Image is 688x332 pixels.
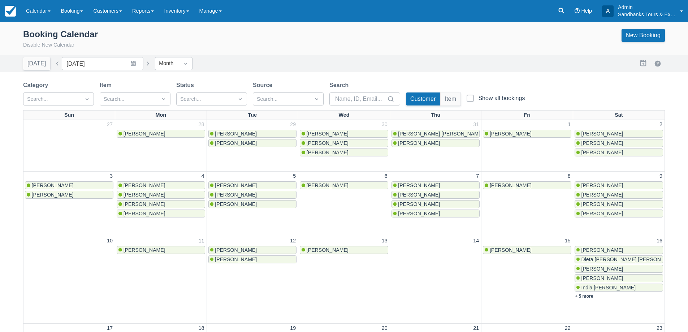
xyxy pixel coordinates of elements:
[307,247,349,253] span: [PERSON_NAME]
[581,247,623,253] span: [PERSON_NAME]
[197,237,206,245] a: 11
[215,182,257,188] span: [PERSON_NAME]
[618,4,676,11] p: Admin
[337,111,351,120] a: Wed
[117,246,205,254] a: [PERSON_NAME]
[581,256,680,262] span: Dieta [PERSON_NAME] [PERSON_NAME]
[575,8,580,13] i: Help
[581,150,623,155] span: [PERSON_NAME]
[124,201,165,207] span: [PERSON_NAME]
[391,191,480,199] a: [PERSON_NAME]
[483,130,571,138] a: [PERSON_NAME]
[208,191,297,199] a: [PERSON_NAME]
[307,140,349,146] span: [PERSON_NAME]
[117,200,205,208] a: [PERSON_NAME]
[208,255,297,263] a: [PERSON_NAME]
[391,181,480,189] a: [PERSON_NAME]
[208,200,297,208] a: [PERSON_NAME]
[472,237,480,245] a: 14
[575,148,663,156] a: [PERSON_NAME]
[581,201,623,207] span: [PERSON_NAME]
[25,181,113,189] a: [PERSON_NAME]
[208,139,297,147] a: [PERSON_NAME]
[429,111,442,120] a: Thu
[575,210,663,217] a: [PERSON_NAME]
[105,121,114,129] a: 27
[197,121,206,129] a: 28
[23,41,74,49] button: Disable New Calendar
[25,191,113,199] a: [PERSON_NAME]
[655,237,664,245] a: 16
[124,182,165,188] span: [PERSON_NAME]
[215,247,257,253] span: [PERSON_NAME]
[391,139,480,147] a: [PERSON_NAME]
[575,274,663,282] a: [PERSON_NAME]
[32,192,74,198] span: [PERSON_NAME]
[618,11,676,18] p: Sandbanks Tours & Experiences
[23,81,51,90] label: Category
[575,181,663,189] a: [PERSON_NAME]
[391,130,480,138] a: [PERSON_NAME] [PERSON_NAME] Lupenette
[124,131,165,137] span: [PERSON_NAME]
[581,285,636,290] span: India [PERSON_NAME]
[300,246,388,254] a: [PERSON_NAME]
[23,57,50,70] button: [DATE]
[291,172,297,180] a: 5
[215,140,257,146] span: [PERSON_NAME]
[117,210,205,217] a: [PERSON_NAME]
[100,81,114,90] label: Item
[124,211,165,216] span: [PERSON_NAME]
[124,192,165,198] span: [PERSON_NAME]
[289,121,297,129] a: 29
[581,8,592,14] span: Help
[105,237,114,245] a: 10
[398,201,440,207] span: [PERSON_NAME]
[124,247,165,253] span: [PERSON_NAME]
[581,275,623,281] span: [PERSON_NAME]
[602,5,614,17] div: A
[307,150,349,155] span: [PERSON_NAME]
[300,130,388,138] a: [PERSON_NAME]
[300,139,388,147] a: [PERSON_NAME]
[575,191,663,199] a: [PERSON_NAME]
[215,192,257,198] span: [PERSON_NAME]
[575,200,663,208] a: [PERSON_NAME]
[208,246,297,254] a: [PERSON_NAME]
[329,81,351,90] label: Search
[62,57,143,70] input: Date
[208,181,297,189] a: [PERSON_NAME]
[398,182,440,188] span: [PERSON_NAME]
[182,60,189,67] span: Dropdown icon
[215,131,257,137] span: [PERSON_NAME]
[200,172,206,180] a: 4
[622,29,665,42] a: New Booking
[581,211,623,216] span: [PERSON_NAME]
[300,148,388,156] a: [PERSON_NAME]
[575,294,593,299] a: + 5 more
[490,182,532,188] span: [PERSON_NAME]
[83,95,91,103] span: Dropdown icon
[215,201,257,207] span: [PERSON_NAME]
[613,111,624,120] a: Sat
[398,211,440,216] span: [PERSON_NAME]
[566,121,572,129] a: 1
[472,121,480,129] a: 31
[253,81,275,90] label: Source
[575,284,663,292] a: India [PERSON_NAME]
[406,92,440,105] button: Customer
[383,172,389,180] a: 6
[307,182,349,188] span: [PERSON_NAME]
[575,265,663,273] a: [PERSON_NAME]
[176,81,197,90] label: Status
[441,92,461,105] button: Item
[215,256,257,262] span: [PERSON_NAME]
[575,139,663,147] a: [PERSON_NAME]
[63,111,75,120] a: Sun
[289,237,297,245] a: 12
[117,191,205,199] a: [PERSON_NAME]
[117,130,205,138] a: [PERSON_NAME]
[581,131,623,137] span: [PERSON_NAME]
[300,181,388,189] a: [PERSON_NAME]
[581,266,623,272] span: [PERSON_NAME]
[117,181,205,189] a: [PERSON_NAME]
